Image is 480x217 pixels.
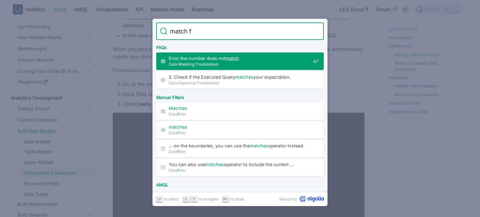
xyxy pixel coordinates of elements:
[169,80,311,86] span: Data Reporting Troubleshoot
[169,105,311,111] span: ​
[169,111,311,117] span: Date ilter
[156,159,324,176] a: You can also usematchesoperator to include the current …DateFilter
[279,196,324,202] a: Search byAlgolia
[156,102,324,120] a: Matches​DateFilter
[169,130,311,136] span: Date ilter
[177,131,179,135] mark: F
[235,74,253,80] mark: matches
[156,52,324,70] a: Error line number does notmatch​Data Modeling Troubleshoot
[169,74,311,80] span: 2. Check if the Executed Query your expectation.​
[169,61,311,67] span: Data Modeling Troubleshoot
[157,197,162,201] svg: Enter key
[312,27,320,35] button: Clear the query
[177,168,179,173] mark: F
[155,40,325,52] div: FAQs
[223,197,228,201] svg: Escape key
[177,149,179,154] mark: F
[169,124,187,130] mark: matches
[279,196,297,202] span: Search by
[205,162,224,167] mark: matches
[169,167,311,173] span: Date ilter
[300,196,324,202] svg: Algolia
[169,55,311,61] span: Error line number does not ​
[156,190,324,207] a: regexp_match​TextFunctions
[167,22,312,40] input: Search docs
[199,196,218,202] span: to navigate
[169,143,311,149] span: … on the boundaries, you can use the operator instead.
[155,177,325,190] div: AMQL
[177,112,179,116] mark: F
[156,71,324,89] a: 2. Check if the Executed Querymatchesyour expectation.​Data Reporting Troubleshoot
[169,149,311,155] span: Date ilter
[156,121,324,139] a: matchesDateFilter
[192,197,197,201] svg: Arrow up
[156,140,324,157] a: … on the boundaries, you can use thematchesoperator instead.DateFilter
[250,143,268,148] mark: matches
[230,196,244,202] span: to close
[169,161,311,167] span: You can also use operator to include the current …
[184,197,188,201] svg: Arrow down
[226,56,239,61] mark: match
[155,90,325,102] div: Manual Filters
[164,196,179,202] span: to select
[169,106,187,111] mark: Matches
